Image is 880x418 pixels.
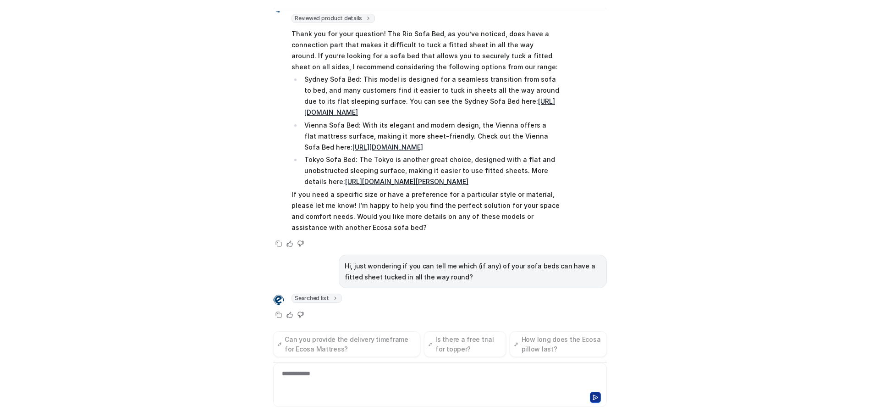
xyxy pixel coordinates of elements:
[291,294,342,303] span: Searched list
[510,331,607,357] button: How long does the Ecosa pillow last?
[304,154,560,187] p: Tokyo Sofa Bed: The Tokyo is another great choice, designed with a flat and unobstructed sleeping...
[345,178,468,185] a: [URL][DOMAIN_NAME][PERSON_NAME]
[304,74,560,118] p: Sydney Sofa Bed: This model is designed for a seamless transition from sofa to bed, and many cust...
[424,331,506,357] button: Is there a free trial for topper?
[273,331,420,357] button: Can you provide the delivery timeframe for Ecosa Mattress?
[273,295,284,306] img: Widget
[291,189,560,233] p: If you need a specific size or have a preference for a particular style or material, please let m...
[345,261,601,283] p: Hi, just wondering if you can tell me which (if any) of your sofa beds can have a fitted sheet tu...
[352,143,423,151] a: [URL][DOMAIN_NAME]
[304,120,560,153] p: Vienna Sofa Bed: With its elegant and modern design, the Vienna offers a flat mattress surface, m...
[291,14,375,23] span: Reviewed product details
[291,28,560,72] p: Thank you for your question! The Rio Sofa Bed, as you’ve noticed, does have a connection part tha...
